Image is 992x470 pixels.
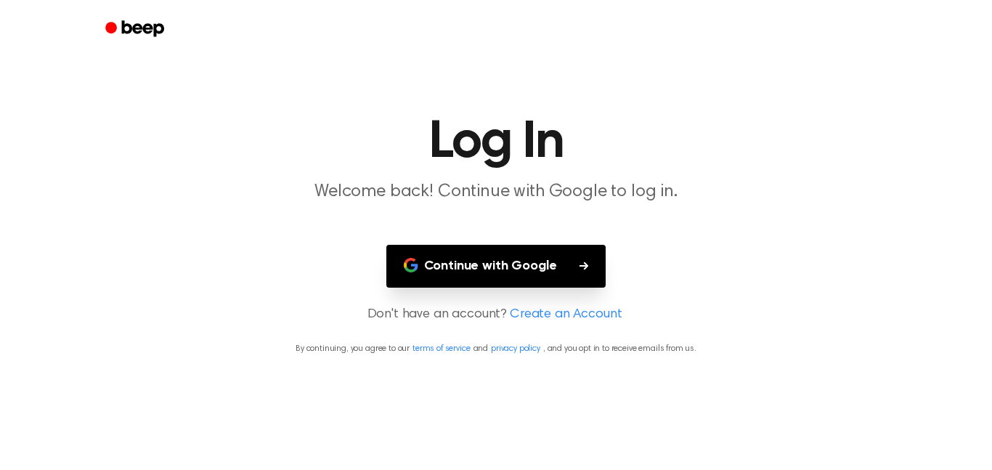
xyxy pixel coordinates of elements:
[217,180,775,204] p: Welcome back! Continue with Google to log in.
[124,116,868,169] h1: Log In
[510,305,622,325] a: Create an Account
[17,342,975,355] p: By continuing, you agree to our and , and you opt in to receive emails from us.
[95,15,177,44] a: Beep
[386,245,606,288] button: Continue with Google
[491,344,540,353] a: privacy policy
[412,344,470,353] a: terms of service
[17,305,975,325] p: Don't have an account?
